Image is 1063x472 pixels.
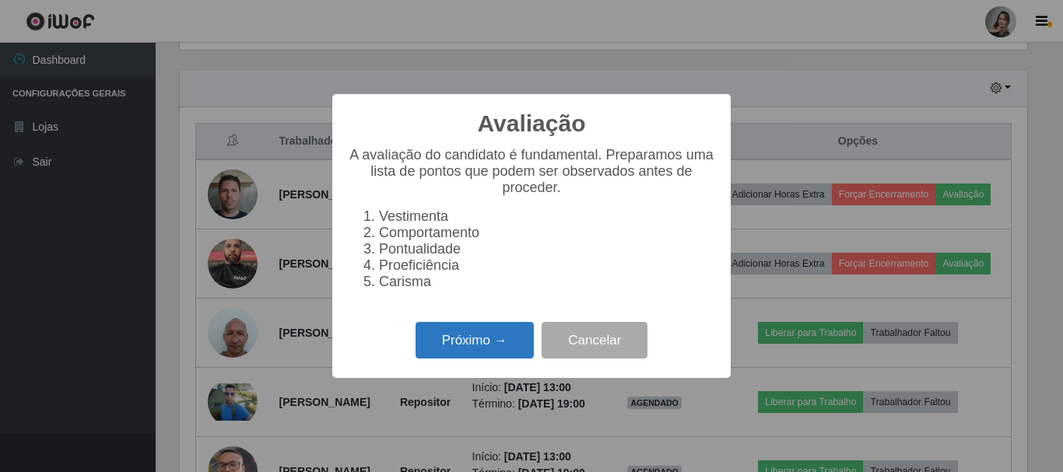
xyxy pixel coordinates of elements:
h2: Avaliação [478,110,586,138]
li: Carisma [379,274,715,290]
button: Cancelar [542,322,647,358]
li: Proeficiência [379,257,715,274]
li: Pontualidade [379,241,715,257]
li: Vestimenta [379,208,715,225]
button: Próximo → [416,322,534,358]
li: Comportamento [379,225,715,241]
p: A avaliação do candidato é fundamental. Preparamos uma lista de pontos que podem ser observados a... [348,147,715,196]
